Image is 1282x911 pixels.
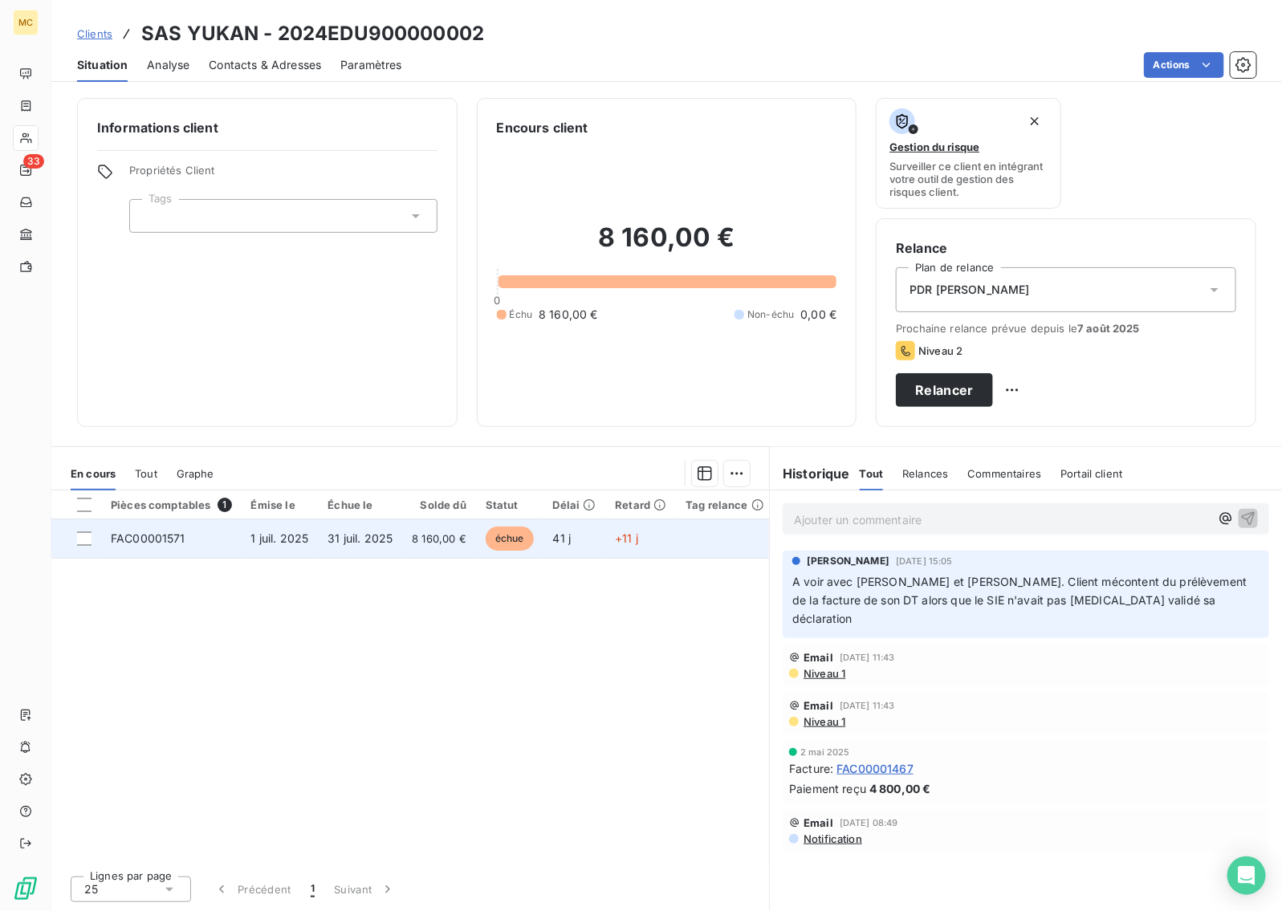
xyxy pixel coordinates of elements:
[1060,467,1122,480] span: Portail client
[77,27,112,40] span: Clients
[129,164,438,186] span: Propriétés Client
[340,57,402,73] span: Paramètres
[141,19,484,48] h3: SAS YUKAN - 2024EDU900000002
[486,498,534,511] div: Statut
[539,307,598,323] span: 8 160,00 €
[789,780,866,797] span: Paiement reçu
[328,498,393,511] div: Échue le
[840,818,898,828] span: [DATE] 08:49
[747,307,794,322] span: Non-échu
[800,747,850,757] span: 2 mai 2025
[789,760,833,777] span: Facture :
[836,760,914,777] span: FAC00001467
[896,238,1236,258] h6: Relance
[97,118,438,137] h6: Informations client
[800,307,836,323] span: 0,00 €
[896,373,993,407] button: Relancer
[889,140,979,153] span: Gestion du risque
[204,872,301,906] button: Précédent
[328,531,393,545] span: 31 juil. 2025
[147,57,189,73] span: Analyse
[77,26,112,42] a: Clients
[896,322,1236,335] span: Prochaine relance prévue depuis le
[802,715,845,728] span: Niveau 1
[13,876,39,901] img: Logo LeanPay
[251,498,309,511] div: Émise le
[902,467,948,480] span: Relances
[802,832,862,845] span: Notification
[840,653,895,662] span: [DATE] 11:43
[876,98,1061,209] button: Gestion du risqueSurveiller ce client en intégrant votre outil de gestion des risques client.
[84,881,98,897] span: 25
[412,531,466,547] span: 8 160,00 €
[1077,322,1140,335] span: 7 août 2025
[896,556,953,566] span: [DATE] 15:05
[77,57,128,73] span: Situation
[840,701,895,710] span: [DATE] 11:43
[13,157,38,183] a: 33
[686,498,764,511] div: Tag relance
[412,498,466,511] div: Solde dû
[23,154,44,169] span: 33
[218,498,232,512] span: 1
[497,118,588,137] h6: Encours client
[770,464,850,483] h6: Historique
[311,881,315,897] span: 1
[615,498,666,511] div: Retard
[804,699,833,712] span: Email
[889,160,1048,198] span: Surveiller ce client en intégrant votre outil de gestion des risques client.
[1227,856,1266,895] div: Open Intercom Messenger
[553,498,596,511] div: Délai
[1144,52,1224,78] button: Actions
[792,575,1250,625] span: A voir avec [PERSON_NAME] et [PERSON_NAME]. Client mécontent du prélèvement de la facture de son ...
[869,780,931,797] span: 4 800,00 €
[177,467,214,480] span: Graphe
[510,307,533,322] span: Échu
[324,872,405,906] button: Suivant
[251,531,309,545] span: 1 juil. 2025
[135,467,157,480] span: Tout
[802,667,845,680] span: Niveau 1
[807,554,889,568] span: [PERSON_NAME]
[111,498,232,512] div: Pièces comptables
[486,527,534,551] span: échue
[111,531,185,545] span: FAC00001571
[804,651,833,664] span: Email
[209,57,321,73] span: Contacts & Adresses
[860,467,884,480] span: Tout
[615,531,638,545] span: +11 j
[13,10,39,35] div: MC
[918,344,963,357] span: Niveau 2
[494,294,501,307] span: 0
[968,467,1042,480] span: Commentaires
[804,816,833,829] span: Email
[301,872,324,906] button: 1
[143,209,156,223] input: Ajouter une valeur
[71,467,116,480] span: En cours
[910,282,1030,298] span: PDR [PERSON_NAME]
[553,531,572,545] span: 41 j
[497,222,837,270] h2: 8 160,00 €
